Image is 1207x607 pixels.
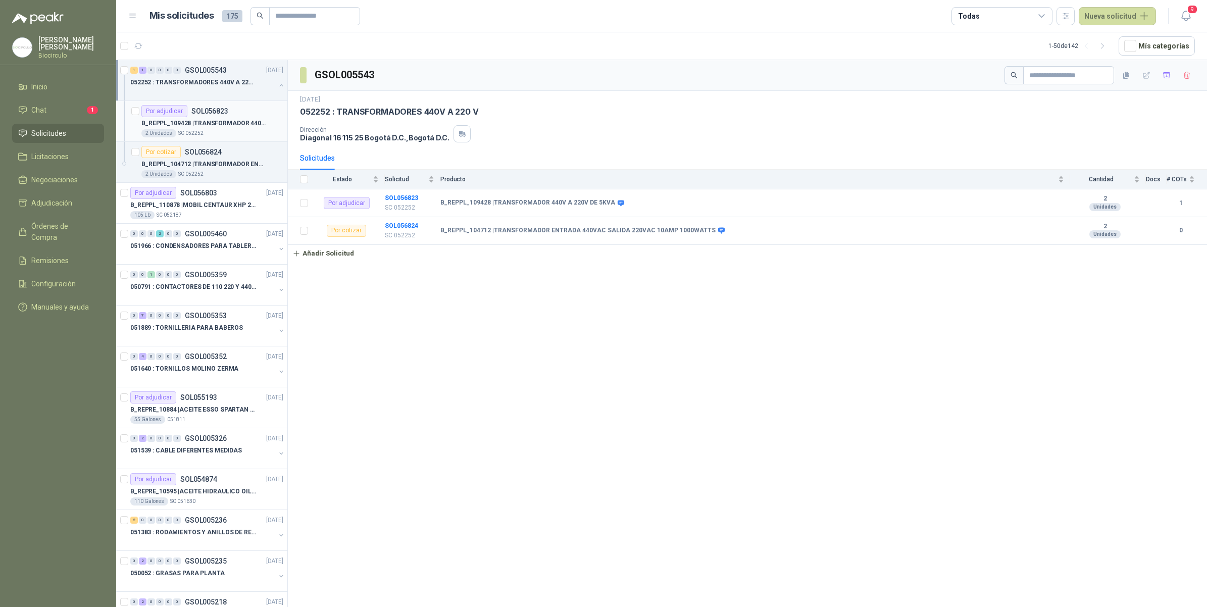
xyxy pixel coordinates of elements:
[156,271,164,278] div: 0
[13,38,32,57] img: Company Logo
[180,189,217,196] p: SOL056803
[156,517,164,524] div: 0
[130,353,138,360] div: 0
[266,475,283,484] p: [DATE]
[1070,176,1132,183] span: Cantidad
[130,312,138,319] div: 0
[130,323,243,333] p: 051889 : TORNILLERIA PARA BABEROS
[1167,170,1207,189] th: # COTs
[147,558,155,565] div: 0
[130,435,138,442] div: 0
[87,106,98,114] span: 1
[1070,223,1140,231] b: 2
[156,435,164,442] div: 0
[38,36,104,50] p: [PERSON_NAME] [PERSON_NAME]
[141,119,267,128] p: B_REPPL_109428 | TRANSFORMADOR 440V A 220V DE 5KVA
[385,222,418,229] b: SOL056824
[173,312,181,319] div: 0
[185,148,222,156] p: SOL056824
[130,228,285,260] a: 0 0 0 2 0 0 GSOL005460[DATE] 051966 : CONDENSADORES PARA TABLERO PRINCIPAL L1
[12,170,104,189] a: Negociaciones
[165,230,172,237] div: 0
[266,516,283,525] p: [DATE]
[1187,5,1198,14] span: 9
[130,350,285,383] a: 0 4 0 0 0 0 GSOL005352[DATE] 051640 : TORNILLOS MOLINO ZERMA
[440,227,716,235] b: B_REPPL_104712 | TRANSFORMADOR ENTRADA 440VAC SALIDA 220VAC 10AMP 1000WATTS
[314,170,385,189] th: Estado
[440,176,1056,183] span: Producto
[31,197,72,209] span: Adjudicación
[147,312,155,319] div: 0
[324,197,370,209] div: Por adjudicar
[185,435,227,442] p: GSOL005326
[31,151,69,162] span: Licitaciones
[139,558,146,565] div: 2
[173,271,181,278] div: 0
[1070,195,1140,203] b: 2
[130,432,285,465] a: 0 2 0 0 0 0 GSOL005326[DATE] 051539 : CABLE DIFERENTES MEDIDAS
[139,230,146,237] div: 0
[185,598,227,605] p: GSOL005218
[257,12,264,19] span: search
[191,108,228,115] p: SOL056823
[178,129,204,137] p: SC 052252
[1167,176,1187,183] span: # COTs
[327,225,366,237] div: Por cotizar
[130,64,285,96] a: 1 1 0 0 0 0 GSOL005543[DATE] 052252 : TRANSFORMADORES 440V A 220 V
[266,557,283,566] p: [DATE]
[1011,72,1018,79] span: search
[147,435,155,442] div: 0
[185,517,227,524] p: GSOL005236
[185,558,227,565] p: GSOL005235
[141,146,181,158] div: Por cotizar
[1089,203,1121,211] div: Unidades
[266,229,283,239] p: [DATE]
[130,446,242,456] p: 051539 : CABLE DIFERENTES MEDIDAS
[1119,36,1195,56] button: Mís categorías
[130,514,285,546] a: 2 0 0 0 0 0 GSOL005236[DATE] 051383 : RODAMIENTOS Y ANILLOS DE RETENCION RUEDAS
[12,193,104,213] a: Adjudicación
[385,170,440,189] th: Solicitud
[385,194,418,201] a: SOL056823
[147,271,155,278] div: 1
[1070,170,1146,189] th: Cantidad
[288,245,359,262] button: Añadir Solicitud
[130,241,256,251] p: 051966 : CONDENSADORES PARA TABLERO PRINCIPAL L1
[130,497,168,505] div: 110 Galones
[165,353,172,360] div: 0
[180,476,217,483] p: SOL054874
[165,598,172,605] div: 0
[12,274,104,293] a: Configuración
[130,67,138,74] div: 1
[130,230,138,237] div: 0
[300,107,478,117] p: 052252 : TRANSFORMADORES 440V A 220 V
[185,230,227,237] p: GSOL005460
[266,188,283,198] p: [DATE]
[173,558,181,565] div: 0
[266,270,283,280] p: [DATE]
[440,199,615,207] b: B_REPPL_109428 | TRANSFORMADOR 440V A 220V DE 5KVA
[139,312,146,319] div: 7
[165,517,172,524] div: 0
[116,101,287,142] a: Por adjudicarSOL056823B_REPPL_109428 |TRANSFORMADOR 440V A 220V DE 5KVA2 UnidadesSC 052252
[173,435,181,442] div: 0
[165,312,172,319] div: 0
[300,95,320,105] p: [DATE]
[130,405,256,415] p: B_REPRE_10884 | ACEITE ESSO SPARTAN EP 220
[156,67,164,74] div: 0
[147,230,155,237] div: 0
[139,435,146,442] div: 2
[1177,7,1195,25] button: 9
[130,78,256,87] p: 052252 : TRANSFORMADORES 440V A 220 V
[139,353,146,360] div: 4
[149,9,214,23] h1: Mis solicitudes
[315,67,376,83] h3: GSOL005543
[288,245,1207,262] a: Añadir Solicitud
[116,469,287,510] a: Por adjudicarSOL054874[DATE] B_REPRE_10595 |ACEITE HIDRAULICO OIL 68110 GalonesSC 051630
[12,251,104,270] a: Remisiones
[300,133,449,142] p: Diagonal 16 115 25 Bogotá D.C. , Bogotá D.C.
[116,142,287,183] a: Por cotizarSOL056824B_REPPL_104712 |TRANSFORMADOR ENTRADA 440VAC SALIDA 220VAC 10AMP 1000WATTS2 U...
[130,473,176,485] div: Por adjudicar
[1089,230,1121,238] div: Unidades
[31,128,66,139] span: Solicitudes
